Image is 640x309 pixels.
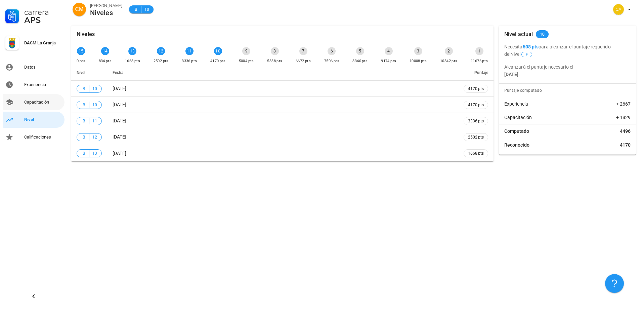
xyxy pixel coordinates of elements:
[113,70,123,75] span: Fecha
[271,47,279,55] div: 8
[242,47,250,55] div: 9
[381,58,396,65] div: 9174 pts
[157,47,165,55] div: 12
[185,47,194,55] div: 11
[125,58,140,65] div: 1668 pts
[352,58,368,65] div: 8340 pts
[24,40,62,46] div: DASM La Granja
[81,150,86,157] span: B
[77,47,85,55] div: 15
[356,47,364,55] div: 5
[475,47,483,55] div: 1
[468,134,484,141] span: 2502 pts
[3,94,65,110] a: Capacitación
[3,59,65,75] a: Datos
[468,102,484,108] span: 4170 pts
[81,134,86,141] span: B
[182,58,197,65] div: 3336 pts
[90,9,122,16] div: Niveles
[523,44,539,49] b: 508 pts
[210,58,225,65] div: 4170 pts
[616,101,631,107] span: + 2667
[504,142,529,148] span: Reconocido
[24,117,62,122] div: Nivel
[144,6,150,13] span: 10
[502,84,636,97] div: Puntaje computado
[510,51,533,57] span: Nivel
[267,58,282,65] div: 5838 pts
[77,58,85,65] div: 0 pts
[24,16,62,24] div: APS
[90,2,122,9] div: [PERSON_NAME]
[92,118,97,124] span: 11
[468,150,484,157] span: 1668 pts
[385,47,393,55] div: 4
[24,65,62,70] div: Datos
[214,47,222,55] div: 10
[71,65,107,81] th: Nivel
[101,47,109,55] div: 14
[113,118,126,123] span: [DATE]
[77,26,95,43] div: Niveles
[468,85,484,92] span: 4170 pts
[81,102,86,108] span: B
[474,70,488,75] span: Puntaje
[620,142,631,148] span: 4170
[504,128,529,134] span: Computado
[504,63,631,78] p: Alcanzará el puntaje necesario el .
[239,58,254,65] div: 5004 pts
[504,72,519,77] b: [DATE]
[113,151,126,156] span: [DATE]
[128,47,136,55] div: 13
[410,58,427,65] div: 10008 pts
[414,47,422,55] div: 3
[3,77,65,93] a: Experiencia
[620,128,631,134] span: 4496
[504,114,532,121] span: Capacitación
[3,129,65,145] a: Calificaciones
[616,114,631,121] span: + 1829
[24,134,62,140] div: Calificaciones
[299,47,307,55] div: 7
[113,86,126,91] span: [DATE]
[504,43,631,58] p: Necesita para alcanzar el puntaje requerido del
[73,3,86,16] div: avatar
[24,100,62,105] div: Capacitación
[99,58,112,65] div: 834 pts
[92,102,97,108] span: 10
[92,150,97,157] span: 13
[77,70,85,75] span: Nivel
[440,58,458,65] div: 10842 pts
[324,58,339,65] div: 7506 pts
[113,134,126,140] span: [DATE]
[613,4,624,15] div: avatar
[107,65,458,81] th: Fecha
[24,8,62,16] div: Carrera
[24,82,62,87] div: Experiencia
[113,102,126,107] span: [DATE]
[504,26,533,43] div: Nivel actual
[504,101,528,107] span: Experiencia
[458,65,494,81] th: Puntaje
[540,30,545,38] span: 10
[296,58,311,65] div: 6672 pts
[328,47,336,55] div: 6
[471,58,488,65] div: 11676 pts
[3,112,65,128] a: Nivel
[468,118,484,124] span: 3336 pts
[75,3,84,16] span: CM
[445,47,453,55] div: 2
[92,85,97,92] span: 10
[133,6,138,13] span: B
[81,118,86,124] span: B
[526,52,528,57] span: 9
[92,134,97,141] span: 12
[154,58,169,65] div: 2502 pts
[81,85,86,92] span: B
